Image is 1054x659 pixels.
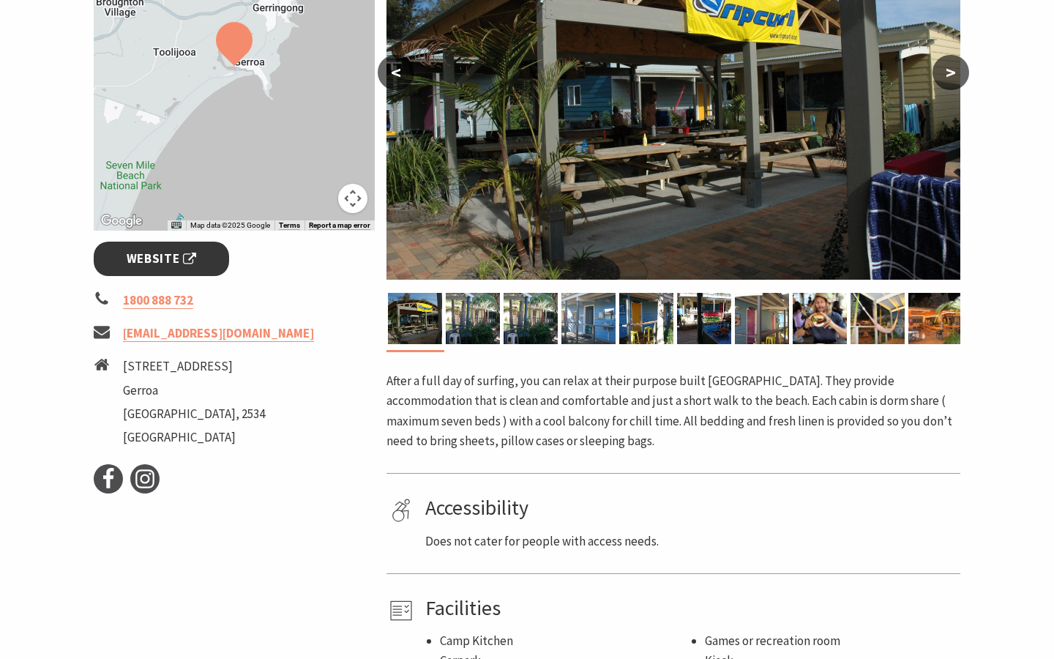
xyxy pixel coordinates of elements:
a: 1800 888 732 [123,292,193,309]
li: [GEOGRAPHIC_DATA] [123,428,265,447]
button: < [378,55,414,90]
a: Report a map error [309,221,370,230]
button: > [932,55,969,90]
li: Camp Kitchen [440,631,690,651]
li: Games or recreation room [705,631,955,651]
li: [GEOGRAPHIC_DATA], 2534 [123,404,265,424]
img: Surf cabins [446,293,500,344]
a: [EMAIL_ADDRESS][DOMAIN_NAME] [123,325,314,342]
a: Website [94,242,229,276]
h4: Facilities [425,596,955,621]
img: Dorms [619,293,673,344]
button: Map camera controls [338,184,367,213]
a: Open this area in Google Maps (opens a new window) [97,212,146,231]
h4: Accessibility [425,496,955,521]
img: Hammocks [851,293,905,344]
img: Shared bathrooms [561,293,616,344]
button: Keyboard shortcuts [171,220,182,231]
img: Google [97,212,146,231]
a: Terms (opens in new tab) [279,221,300,230]
img: Surf cabins [504,293,558,344]
p: Does not cater for people with access needs. [425,532,955,551]
img: Barbecue area [908,293,963,344]
img: Surf Camp Common Area [388,293,442,344]
img: Meals area [793,293,847,344]
img: Surf cabin [735,293,789,344]
span: Website [127,249,197,269]
span: Map data ©2025 Google [190,221,270,229]
img: Communal Barbecue [677,293,731,344]
li: Gerroa [123,381,265,401]
p: After a full day of surfing, you can relax at their purpose built [GEOGRAPHIC_DATA]. They provide... [386,371,960,451]
li: [STREET_ADDRESS] [123,357,265,376]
